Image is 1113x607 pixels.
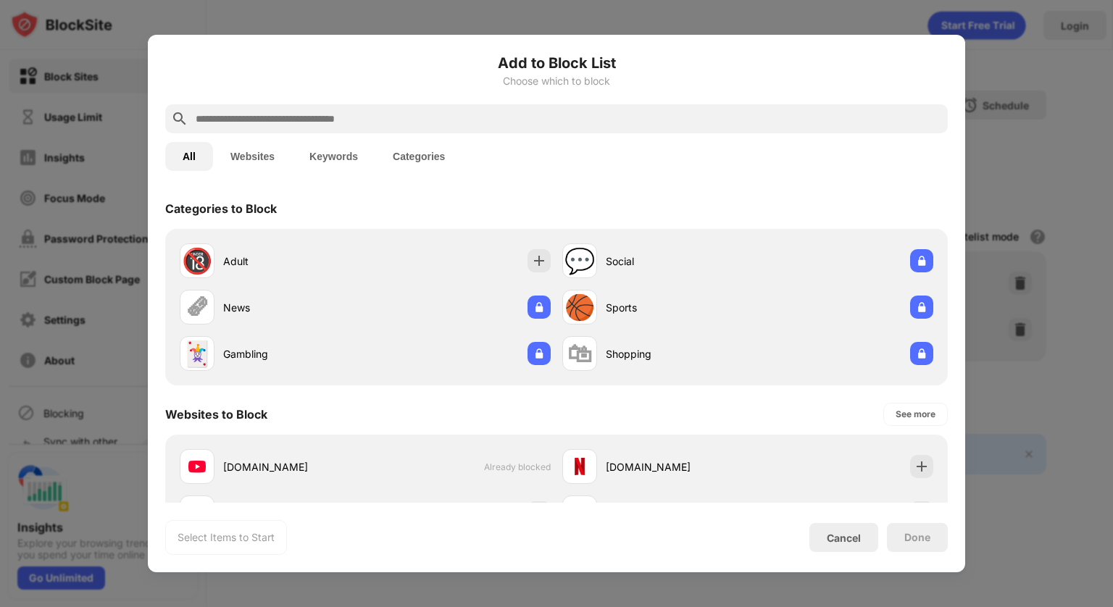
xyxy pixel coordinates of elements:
[213,142,292,171] button: Websites
[567,339,592,369] div: 🛍
[165,75,948,87] div: Choose which to block
[165,201,277,216] div: Categories to Block
[182,339,212,369] div: 🃏
[375,142,462,171] button: Categories
[188,458,206,475] img: favicons
[178,530,275,545] div: Select Items to Start
[606,346,748,361] div: Shopping
[564,246,595,276] div: 💬
[571,458,588,475] img: favicons
[292,142,375,171] button: Keywords
[606,254,748,269] div: Social
[827,532,861,544] div: Cancel
[223,346,365,361] div: Gambling
[165,407,267,422] div: Websites to Block
[165,52,948,74] h6: Add to Block List
[223,254,365,269] div: Adult
[904,532,930,543] div: Done
[185,293,209,322] div: 🗞
[896,407,935,422] div: See more
[165,142,213,171] button: All
[564,293,595,322] div: 🏀
[223,300,365,315] div: News
[606,300,748,315] div: Sports
[606,459,748,474] div: [DOMAIN_NAME]
[171,110,188,127] img: search.svg
[223,459,365,474] div: [DOMAIN_NAME]
[182,246,212,276] div: 🔞
[484,461,551,472] span: Already blocked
